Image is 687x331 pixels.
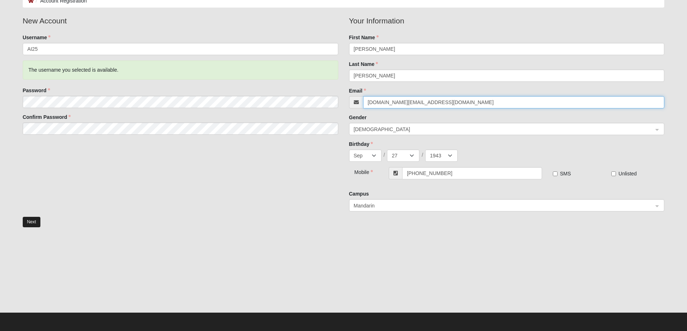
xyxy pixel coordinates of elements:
[349,34,379,41] label: First Name
[349,190,369,197] label: Campus
[23,34,51,41] label: Username
[560,171,571,176] span: SMS
[23,87,50,94] label: Password
[349,15,665,27] legend: Your Information
[553,171,558,176] input: SMS
[349,114,367,121] label: Gender
[349,140,373,148] label: Birthday
[422,151,423,158] span: /
[611,171,616,176] input: Unlisted
[23,113,71,121] label: Confirm Password
[23,217,40,227] button: Next
[384,151,385,158] span: /
[618,171,637,176] span: Unlisted
[349,167,375,176] div: Mobile
[349,61,378,68] label: Last Name
[23,15,338,27] legend: New Account
[23,61,338,80] div: The username you selected is available.
[349,87,366,94] label: Email
[354,125,653,133] span: Female
[354,202,647,210] span: Mandarin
